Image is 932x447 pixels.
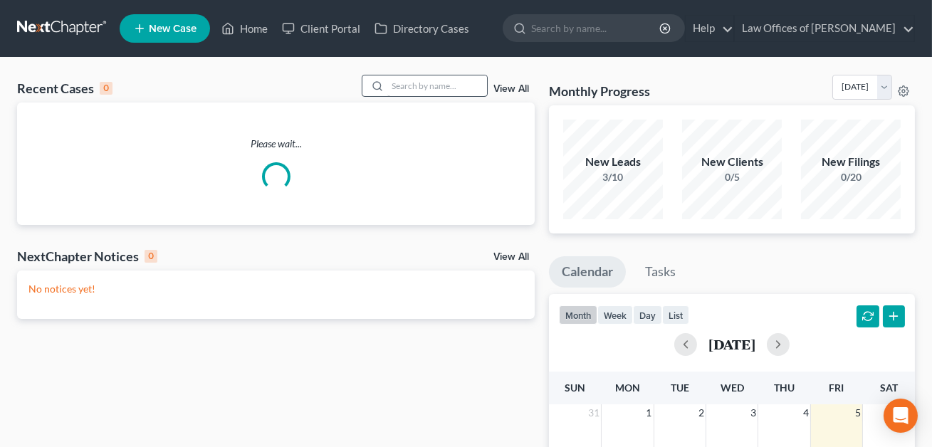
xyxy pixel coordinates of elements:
input: Search by name... [531,15,661,41]
a: Help [686,16,733,41]
span: 4 [802,404,810,421]
a: Calendar [549,256,626,288]
a: Directory Cases [367,16,476,41]
p: Please wait... [17,137,535,151]
span: 3 [749,404,758,421]
a: Tasks [632,256,688,288]
a: Client Portal [275,16,367,41]
button: day [633,305,662,325]
span: 1 [645,404,654,421]
div: New Leads [563,154,663,170]
div: 0 [100,82,112,95]
span: 5 [854,404,862,421]
div: NextChapter Notices [17,248,157,265]
div: 0/5 [682,170,782,184]
button: month [559,305,597,325]
span: 2 [697,404,706,421]
span: 31 [587,404,601,421]
a: Law Offices of [PERSON_NAME] [735,16,914,41]
div: Recent Cases [17,80,112,97]
div: 0 [145,250,157,263]
span: Thu [774,382,795,394]
h3: Monthly Progress [549,83,650,100]
span: Tue [671,382,689,394]
a: Home [214,16,275,41]
span: Fri [829,382,844,394]
div: New Filings [801,154,901,170]
div: 0/20 [801,170,901,184]
span: New Case [149,23,197,34]
span: Wed [721,382,744,394]
button: week [597,305,633,325]
input: Search by name... [387,75,487,96]
span: Mon [615,382,640,394]
a: View All [493,84,529,94]
span: Sun [565,382,585,394]
span: Sat [880,382,898,394]
a: View All [493,252,529,262]
h2: [DATE] [708,337,755,352]
p: No notices yet! [28,282,523,296]
div: Open Intercom Messenger [884,399,918,433]
div: 3/10 [563,170,663,184]
div: New Clients [682,154,782,170]
button: list [662,305,689,325]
